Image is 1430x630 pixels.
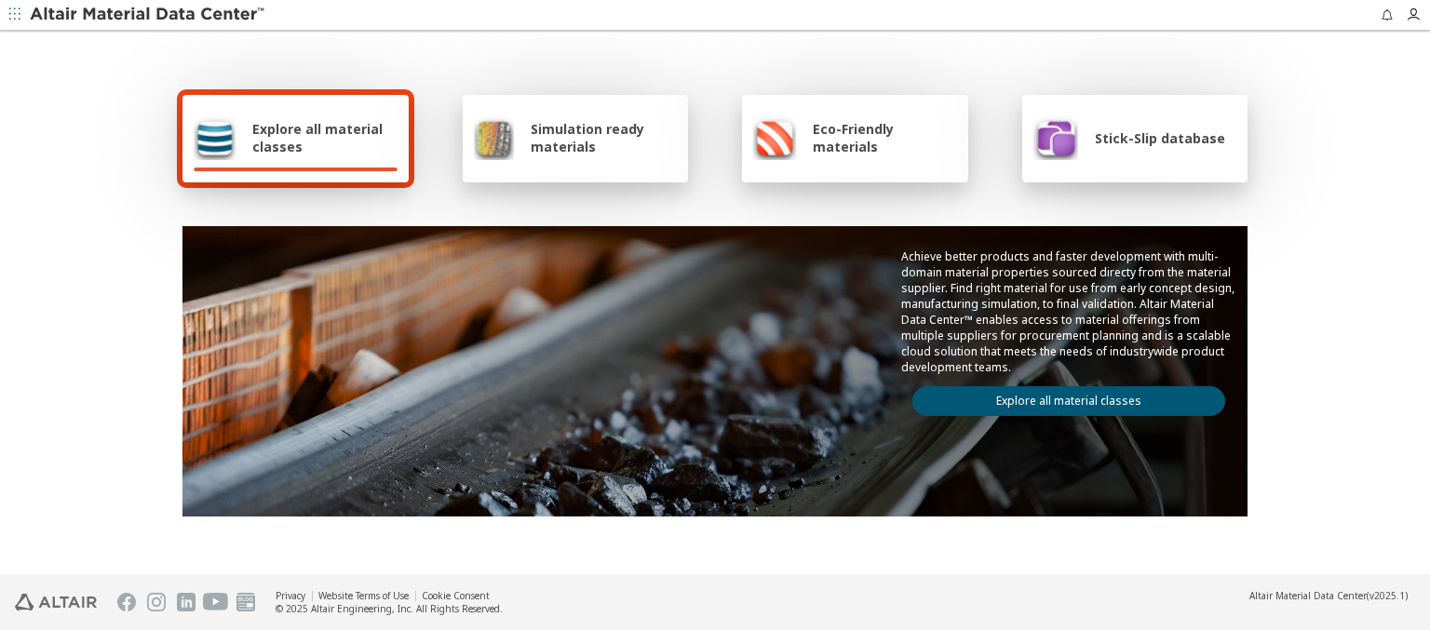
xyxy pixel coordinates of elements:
[1249,589,1367,602] span: Altair Material Data Center
[474,115,514,160] img: Simulation ready materials
[194,115,236,160] img: Explore all material classes
[276,589,305,602] a: Privacy
[813,120,956,155] span: Eco-Friendly materials
[1095,129,1225,147] span: Stick-Slip database
[901,248,1236,375] p: Achieve better products and faster development with multi-domain material properties sourced dire...
[15,594,97,610] img: Altair Engineering
[422,589,490,602] a: Cookie Consent
[753,115,796,160] img: Eco-Friendly materials
[912,386,1225,416] a: Explore all material classes
[318,589,409,602] a: Website Terms of Use
[30,6,267,24] img: Altair Material Data Center
[1249,589,1408,602] div: (v2025.1)
[252,120,398,155] span: Explore all material classes
[276,602,503,615] div: © 2025 Altair Engineering, Inc. All Rights Reserved.
[1033,115,1078,160] img: Stick-Slip database
[531,120,677,155] span: Simulation ready materials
